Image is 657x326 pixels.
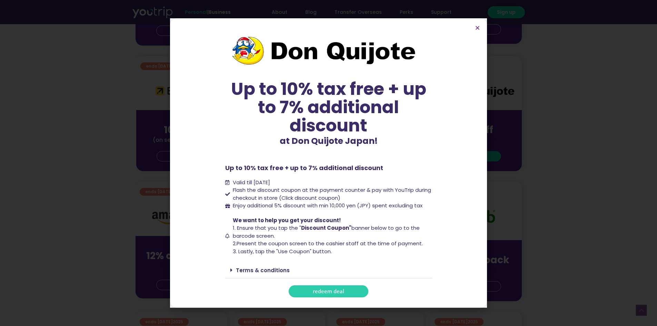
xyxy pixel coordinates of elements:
span: ap the " [281,224,301,231]
p: at Don Quijote Japan! [225,135,432,148]
span: below to go to the barcode screen. [233,224,420,239]
span: Flash the discount coupon at the payment counter & pay with YouTrip during checkout in store (Cli... [231,186,432,202]
span: redeem deal [313,289,344,294]
span: 2. [233,240,237,247]
a: Terms & conditions [236,267,290,274]
p: Up to 10% tax free + up to 7% additional discount [225,163,432,172]
span: Valid till [DATE] [233,179,270,186]
span: We want to help you get your discount! [233,217,341,224]
div: Up to 10% tax free + up to 7% additional discount [225,80,432,135]
span: banner [331,224,370,231]
b: Discount C [301,224,331,231]
span: 1. Ensure that you t [233,224,281,231]
div: Terms & conditions [225,262,432,278]
a: Close [475,25,480,30]
span: Present the coupon screen to the cashier staff at the time of payment. 3. Lastly, tap the "Use Co... [231,217,432,256]
b: oupon" [331,224,351,231]
span: Enjoy additional 5% discount with min 10,000 yen (JPY) spent excluding tax [231,202,422,210]
a: redeem deal [289,285,368,297]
